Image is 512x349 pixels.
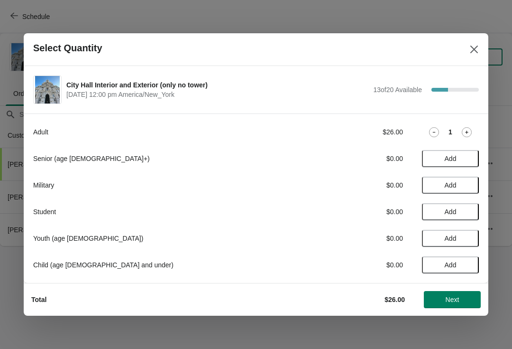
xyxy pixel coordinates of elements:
span: Add [445,208,457,216]
div: $0.00 [315,180,403,190]
button: Add [422,150,479,167]
span: [DATE] 12:00 pm America/New_York [66,90,368,99]
span: Next [446,296,459,303]
span: City Hall Interior and Exterior (only no tower) [66,80,368,90]
div: $0.00 [315,260,403,270]
span: 13 of 20 Available [373,86,422,94]
button: Add [422,203,479,220]
span: Add [445,261,457,269]
button: Add [422,256,479,274]
button: Next [424,291,481,308]
div: Senior (age [DEMOGRAPHIC_DATA]+) [33,154,296,163]
button: Add [422,230,479,247]
div: $26.00 [315,127,403,137]
div: $0.00 [315,234,403,243]
div: Youth (age [DEMOGRAPHIC_DATA]) [33,234,296,243]
div: Student [33,207,296,217]
div: Military [33,180,296,190]
span: Add [445,155,457,162]
strong: Total [31,296,46,303]
strong: $26.00 [384,296,405,303]
span: Add [445,181,457,189]
div: $0.00 [315,207,403,217]
div: $0.00 [315,154,403,163]
div: Adult [33,127,296,137]
button: Add [422,177,479,194]
button: Close [466,41,483,58]
img: City Hall Interior and Exterior (only no tower) | | September 29 | 12:00 pm America/New_York [35,76,60,104]
strong: 1 [448,127,452,137]
h2: Select Quantity [33,43,102,54]
div: Child (age [DEMOGRAPHIC_DATA] and under) [33,260,296,270]
span: Add [445,235,457,242]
